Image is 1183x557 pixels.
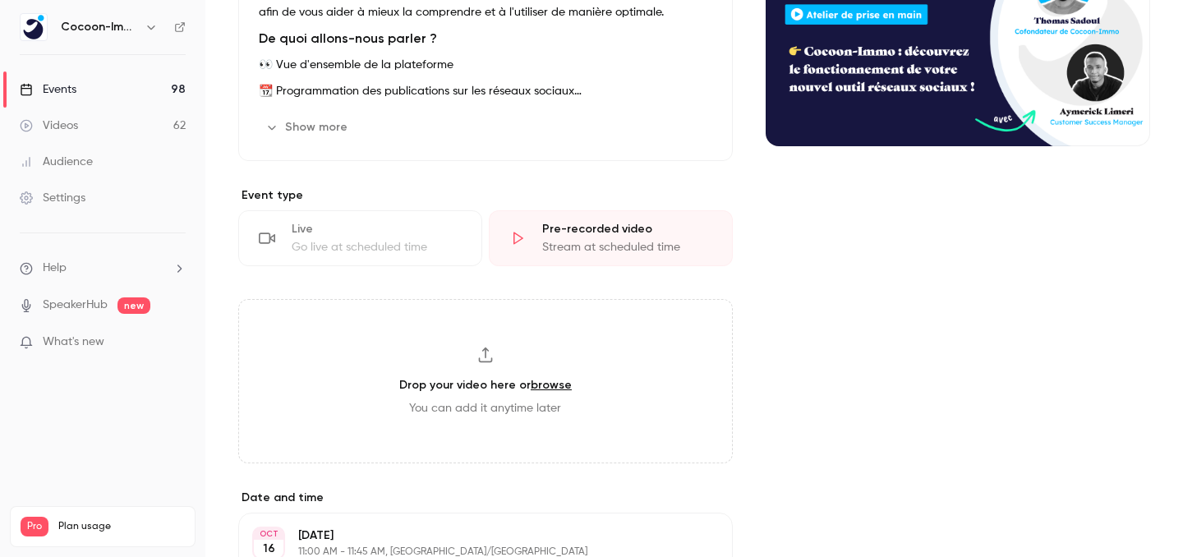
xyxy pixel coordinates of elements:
p: 👀 Vue d'ensemble de la plateforme [259,55,712,75]
div: Videos [20,117,78,134]
a: browse [531,378,572,392]
div: LiveGo live at scheduled time [238,210,482,266]
p: 📆 Programmation des publications sur les réseaux sociaux [259,81,712,101]
div: Events [20,81,76,98]
div: Stream at scheduled time [542,239,712,255]
span: Pro [21,517,48,536]
h3: Drop your video here or [399,376,572,394]
div: Live [292,221,462,237]
div: Audience [20,154,93,170]
h6: Cocoon-Immo [61,19,138,35]
div: Settings [20,190,85,206]
img: Cocoon-Immo [21,14,47,40]
label: Date and time [238,490,733,506]
button: Show more [259,114,357,140]
p: 16 [263,541,275,557]
span: Help [43,260,67,277]
span: new [117,297,150,314]
p: Event type [238,187,733,204]
span: What's new [43,334,104,351]
div: Go live at scheduled time [292,239,462,255]
p: [DATE] [298,527,646,544]
li: help-dropdown-opener [20,260,186,277]
div: OCT [254,528,283,540]
a: SpeakerHub [43,297,108,314]
div: Pre-recorded videoStream at scheduled time [489,210,733,266]
h2: De quoi allons-nous parler ? [259,29,712,48]
span: Plan usage [58,520,185,533]
span: You can add it anytime later [409,400,561,417]
div: Pre-recorded video [542,221,712,237]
